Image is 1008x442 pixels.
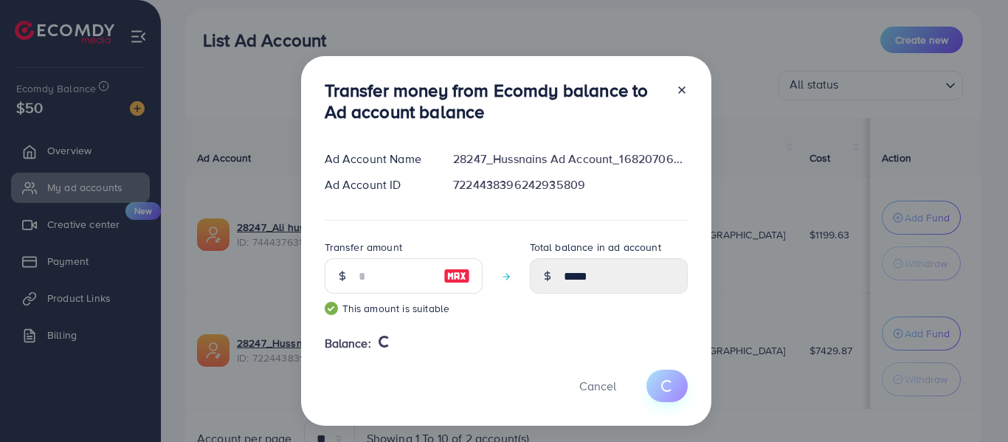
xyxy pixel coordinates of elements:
[313,176,442,193] div: Ad Account ID
[325,302,338,315] img: guide
[325,80,664,122] h3: Transfer money from Ecomdy balance to Ad account balance
[325,301,483,316] small: This amount is suitable
[325,240,402,255] label: Transfer amount
[561,370,635,401] button: Cancel
[325,335,371,352] span: Balance:
[443,267,470,285] img: image
[313,151,442,168] div: Ad Account Name
[945,376,997,431] iframe: Chat
[441,151,699,168] div: 28247_Hussnains Ad Account_1682070647889
[530,240,661,255] label: Total balance in ad account
[441,176,699,193] div: 7224438396242935809
[579,378,616,394] span: Cancel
